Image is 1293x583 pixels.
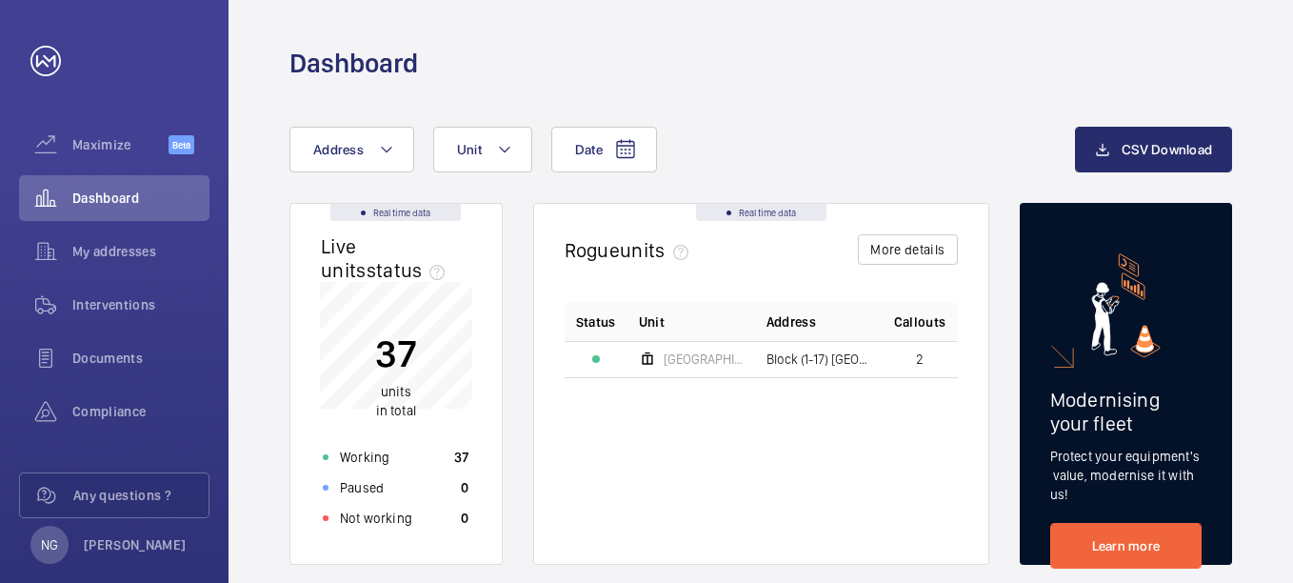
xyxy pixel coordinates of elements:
span: Any questions ? [73,486,209,505]
p: Status [576,312,616,332]
div: Real time data [696,204,826,221]
button: Date [551,127,657,172]
span: Maximize [72,135,169,154]
span: 2 [916,352,924,366]
span: Documents [72,349,209,368]
p: 0 [461,509,468,528]
span: units [381,384,411,399]
span: Beta [169,135,194,154]
button: Unit [433,127,532,172]
button: Address [289,127,414,172]
p: [PERSON_NAME] [84,535,187,554]
span: Block (1-17) [GEOGRAPHIC_DATA] - [GEOGRAPHIC_DATA] [766,352,871,366]
span: Date [575,142,603,157]
span: Unit [639,312,665,332]
p: 37 [454,448,469,467]
p: NG [41,535,58,554]
h2: Live units [321,234,452,282]
span: Compliance [72,402,209,421]
h2: Rogue [565,238,696,262]
span: Callouts [894,312,946,332]
div: Real time data [330,204,461,221]
button: CSV Download [1075,127,1232,172]
p: 0 [461,478,468,497]
span: Dashboard [72,189,209,208]
h2: Modernising your fleet [1050,388,1203,435]
span: units [620,238,696,262]
h1: Dashboard [289,46,418,81]
button: More details [858,234,957,265]
a: Learn more [1050,523,1203,569]
p: 37 [375,330,417,377]
span: [GEOGRAPHIC_DATA] [664,352,744,366]
p: in total [375,382,417,420]
span: My addresses [72,242,209,261]
p: Protect your equipment's value, modernise it with us! [1050,447,1203,504]
p: Working [340,448,389,467]
span: status [367,258,453,282]
span: Interventions [72,295,209,314]
img: marketing-card.svg [1091,253,1161,357]
span: Address [766,312,816,332]
p: Paused [340,478,384,497]
span: CSV Download [1122,142,1212,157]
span: Unit [457,142,482,157]
p: Not working [340,509,412,528]
span: Address [313,142,364,157]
